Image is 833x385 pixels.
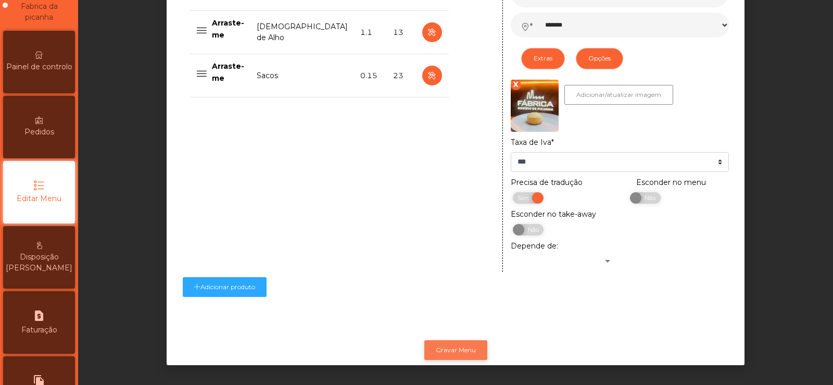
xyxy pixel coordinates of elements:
label: Esconder no menu [636,177,706,188]
label: Esconder no take-away [511,209,596,220]
label: Taxa de Iva* [511,137,554,148]
label: Depende de: [511,241,558,252]
button: Opções [576,48,623,69]
label: Precisa de tradução [511,177,583,188]
td: 13 [387,11,415,54]
span: Não [519,224,545,235]
p: Arraste-me [212,17,244,41]
td: 1.1 [354,11,387,54]
p: Arraste-me [212,60,244,84]
span: Editar Menu [17,193,61,204]
td: [DEMOGRAPHIC_DATA] de Alho [250,11,354,54]
td: 0.15 [354,54,387,97]
span: Disposição [PERSON_NAME] [6,252,72,274]
button: Extras [521,48,565,69]
td: Sacos [250,54,354,97]
div: X [511,80,521,90]
span: Não [636,192,662,204]
td: 23 [387,54,415,97]
button: Adicionar/atualizar imagem [564,85,673,105]
span: Sim [512,192,538,204]
span: Faturação [21,325,57,336]
i: request_page [33,309,45,322]
span: Pedidos [24,127,54,138]
button: Adicionar produto [183,277,267,297]
button: Gravar Menu [424,340,487,360]
span: Painel de controlo [6,61,72,72]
